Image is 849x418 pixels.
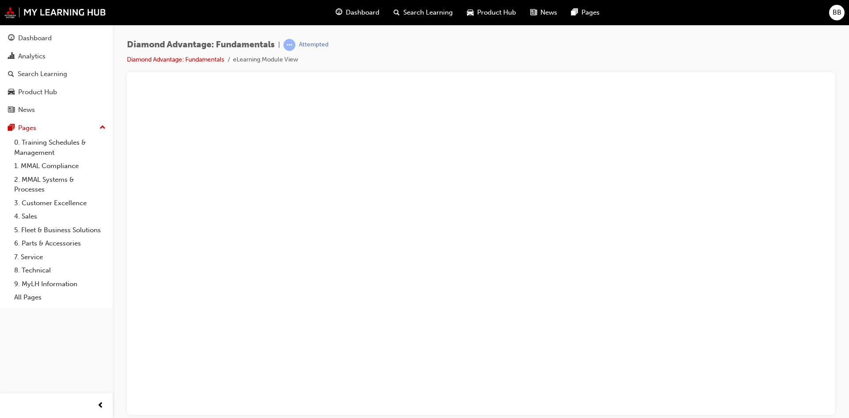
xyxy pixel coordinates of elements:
a: Dashboard [4,30,109,46]
a: 5. Fleet & Business Solutions [11,223,109,237]
a: 2. MMAL Systems & Processes [11,173,109,196]
span: News [540,8,557,18]
span: Search Learning [403,8,453,18]
a: search-iconSearch Learning [386,4,460,22]
div: Attempted [299,41,329,49]
span: chart-icon [8,53,15,61]
span: pages-icon [8,124,15,132]
a: 3. Customer Excellence [11,196,109,210]
span: Product Hub [477,8,516,18]
div: Pages [18,123,36,133]
a: car-iconProduct Hub [460,4,523,22]
div: News [18,105,35,115]
a: All Pages [11,291,109,304]
a: 6. Parts & Accessories [11,237,109,250]
span: guage-icon [336,7,342,18]
a: 8. Technical [11,264,109,277]
button: Pages [4,120,109,136]
span: learningRecordVerb_ATTEMPT-icon [283,39,295,51]
button: BB [829,5,845,20]
a: 0. Training Schedules & Management [11,136,109,159]
span: prev-icon [97,400,104,411]
a: 9. MyLH Information [11,277,109,291]
span: Dashboard [346,8,379,18]
a: Search Learning [4,66,109,82]
span: search-icon [394,7,400,18]
a: 1. MMAL Compliance [11,159,109,173]
a: Product Hub [4,84,109,100]
span: news-icon [8,106,15,114]
a: 4. Sales [11,210,109,223]
div: Analytics [18,51,46,61]
span: news-icon [530,7,537,18]
img: mmal [4,7,106,18]
a: Diamond Advantage: Fundamentals [127,56,224,63]
button: DashboardAnalyticsSearch LearningProduct HubNews [4,28,109,120]
span: | [278,40,280,50]
span: search-icon [8,70,14,78]
a: 7. Service [11,250,109,264]
span: guage-icon [8,35,15,42]
div: Product Hub [18,87,57,97]
li: eLearning Module View [233,55,298,65]
a: guage-iconDashboard [329,4,386,22]
a: pages-iconPages [564,4,607,22]
a: news-iconNews [523,4,564,22]
span: BB [833,8,841,18]
div: Search Learning [18,69,67,79]
a: Analytics [4,48,109,65]
span: pages-icon [571,7,578,18]
span: car-icon [467,7,474,18]
span: up-icon [99,122,106,134]
span: car-icon [8,88,15,96]
div: Dashboard [18,33,52,43]
a: News [4,102,109,118]
span: Diamond Advantage: Fundamentals [127,40,275,50]
span: Pages [581,8,600,18]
